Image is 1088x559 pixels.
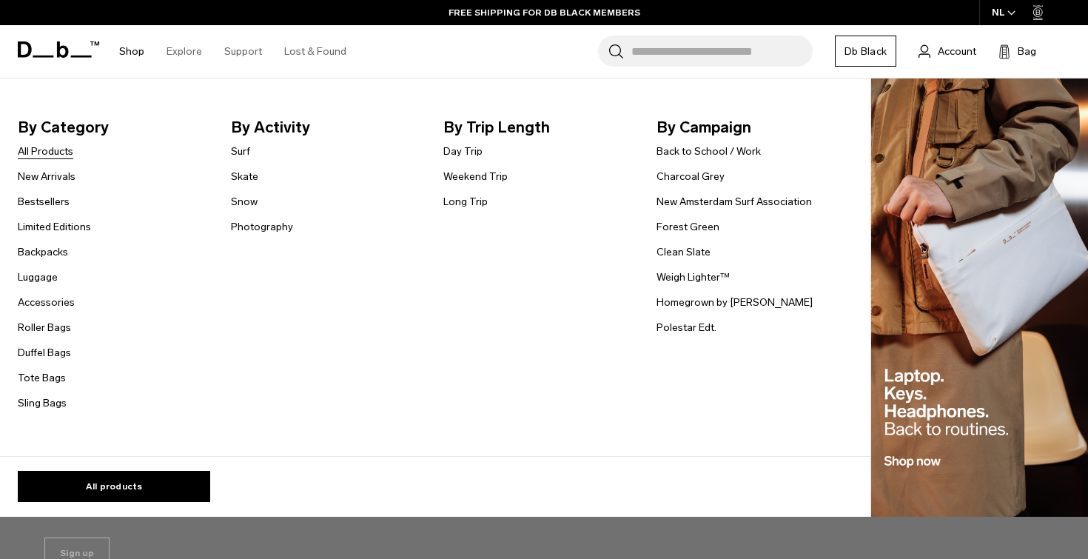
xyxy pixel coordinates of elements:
[284,25,346,78] a: Lost & Found
[18,194,70,210] a: Bestsellers
[18,144,73,159] a: All Products
[657,144,761,159] a: Back to School / Work
[231,194,258,210] a: Snow
[18,370,66,386] a: Tote Bags
[231,169,258,184] a: Skate
[657,270,730,285] a: Weigh Lighter™
[657,116,846,139] span: By Campaign
[938,44,976,59] span: Account
[443,116,633,139] span: By Trip Length
[18,471,210,502] a: All products
[18,345,71,361] a: Duffel Bags
[443,194,488,210] a: Long Trip
[443,169,508,184] a: Weekend Trip
[18,116,207,139] span: By Category
[18,169,75,184] a: New Arrivals
[231,144,250,159] a: Surf
[18,219,91,235] a: Limited Editions
[443,144,483,159] a: Day Trip
[835,36,896,67] a: Db Black
[657,219,719,235] a: Forest Green
[1018,44,1036,59] span: Bag
[998,42,1036,60] button: Bag
[18,395,67,411] a: Sling Bags
[657,169,725,184] a: Charcoal Grey
[18,244,68,260] a: Backpacks
[18,270,58,285] a: Luggage
[231,116,420,139] span: By Activity
[657,244,711,260] a: Clean Slate
[449,6,640,19] a: FREE SHIPPING FOR DB BLACK MEMBERS
[18,320,71,335] a: Roller Bags
[231,219,293,235] a: Photography
[657,295,813,310] a: Homegrown by [PERSON_NAME]
[18,295,75,310] a: Accessories
[167,25,202,78] a: Explore
[119,25,144,78] a: Shop
[224,25,262,78] a: Support
[657,194,812,210] a: New Amsterdam Surf Association
[871,78,1088,518] img: Db
[919,42,976,60] a: Account
[108,25,357,78] nav: Main Navigation
[657,320,716,335] a: Polestar Edt.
